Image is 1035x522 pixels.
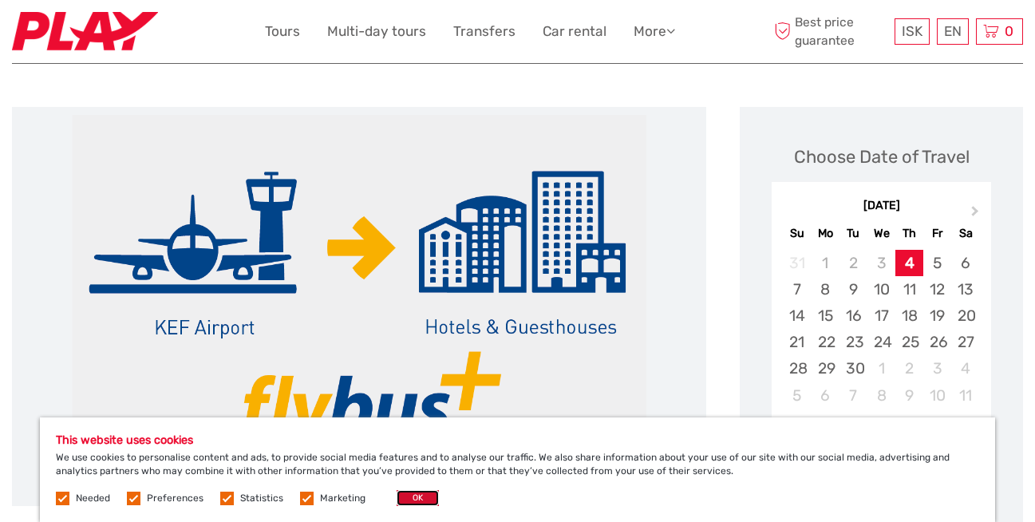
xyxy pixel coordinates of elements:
[923,355,951,382] div: Choose Friday, October 3rd, 2025
[895,303,923,329] div: Choose Thursday, September 18th, 2025
[40,417,995,522] div: We use cookies to personalise content and ads, to provide social media features and to analyse ou...
[772,198,991,215] div: [DATE]
[147,492,203,505] label: Preferences
[951,329,979,355] div: Choose Saturday, September 27th, 2025
[240,492,283,505] label: Statistics
[812,303,839,329] div: Choose Monday, September 15th, 2025
[895,382,923,409] div: Choose Thursday, October 9th, 2025
[320,492,365,505] label: Marketing
[895,250,923,276] div: Choose Thursday, September 4th, 2025
[543,20,606,43] a: Car rental
[839,223,867,244] div: Tu
[895,223,923,244] div: Th
[812,355,839,382] div: Choose Monday, September 29th, 2025
[770,14,891,49] span: Best price guarantee
[867,329,895,355] div: Choose Wednesday, September 24th, 2025
[783,303,811,329] div: Choose Sunday, September 14th, 2025
[937,18,969,45] div: EN
[783,223,811,244] div: Su
[923,329,951,355] div: Choose Friday, September 26th, 2025
[867,276,895,303] div: Choose Wednesday, September 10th, 2025
[923,382,951,409] div: Choose Friday, October 10th, 2025
[839,382,867,409] div: Choose Tuesday, October 7th, 2025
[783,329,811,355] div: Choose Sunday, September 21st, 2025
[794,144,970,169] div: Choose Date of Travel
[1002,23,1016,39] span: 0
[867,382,895,409] div: Choose Wednesday, October 8th, 2025
[327,20,426,43] a: Multi-day tours
[951,382,979,409] div: Choose Saturday, October 11th, 2025
[951,303,979,329] div: Choose Saturday, September 20th, 2025
[22,28,180,41] p: We're away right now. Please check back later!
[634,20,675,43] a: More
[895,276,923,303] div: Choose Thursday, September 11th, 2025
[776,250,986,409] div: month 2025-09
[12,12,158,51] img: Fly Play
[951,223,979,244] div: Sa
[397,490,439,506] button: OK
[839,250,867,276] div: Not available Tuesday, September 2nd, 2025
[867,250,895,276] div: Not available Wednesday, September 3rd, 2025
[184,25,203,44] button: Open LiveChat chat widget
[951,276,979,303] div: Choose Saturday, September 13th, 2025
[839,355,867,382] div: Choose Tuesday, September 30th, 2025
[56,433,979,447] h5: This website uses cookies
[839,303,867,329] div: Choose Tuesday, September 16th, 2025
[839,329,867,355] div: Choose Tuesday, September 23rd, 2025
[902,23,922,39] span: ISK
[812,382,839,409] div: Choose Monday, October 6th, 2025
[867,355,895,382] div: Choose Wednesday, October 1st, 2025
[812,329,839,355] div: Choose Monday, September 22nd, 2025
[812,223,839,244] div: Mo
[76,492,110,505] label: Needed
[895,355,923,382] div: Choose Thursday, October 2nd, 2025
[951,250,979,276] div: Choose Saturday, September 6th, 2025
[964,202,990,227] button: Next Month
[839,276,867,303] div: Choose Tuesday, September 9th, 2025
[867,303,895,329] div: Choose Wednesday, September 17th, 2025
[951,355,979,382] div: Choose Saturday, October 4th, 2025
[783,382,811,409] div: Choose Sunday, October 5th, 2025
[812,250,839,276] div: Not available Monday, September 1st, 2025
[867,223,895,244] div: We
[923,250,951,276] div: Choose Friday, September 5th, 2025
[895,329,923,355] div: Choose Thursday, September 25th, 2025
[783,276,811,303] div: Choose Sunday, September 7th, 2025
[923,303,951,329] div: Choose Friday, September 19th, 2025
[72,115,646,498] img: a771a4b2aca44685afd228bf32f054e4_main_slider.png
[265,20,300,43] a: Tours
[923,276,951,303] div: Choose Friday, September 12th, 2025
[812,276,839,303] div: Choose Monday, September 8th, 2025
[453,20,516,43] a: Transfers
[783,250,811,276] div: Not available Sunday, August 31st, 2025
[783,355,811,382] div: Choose Sunday, September 28th, 2025
[923,223,951,244] div: Fr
